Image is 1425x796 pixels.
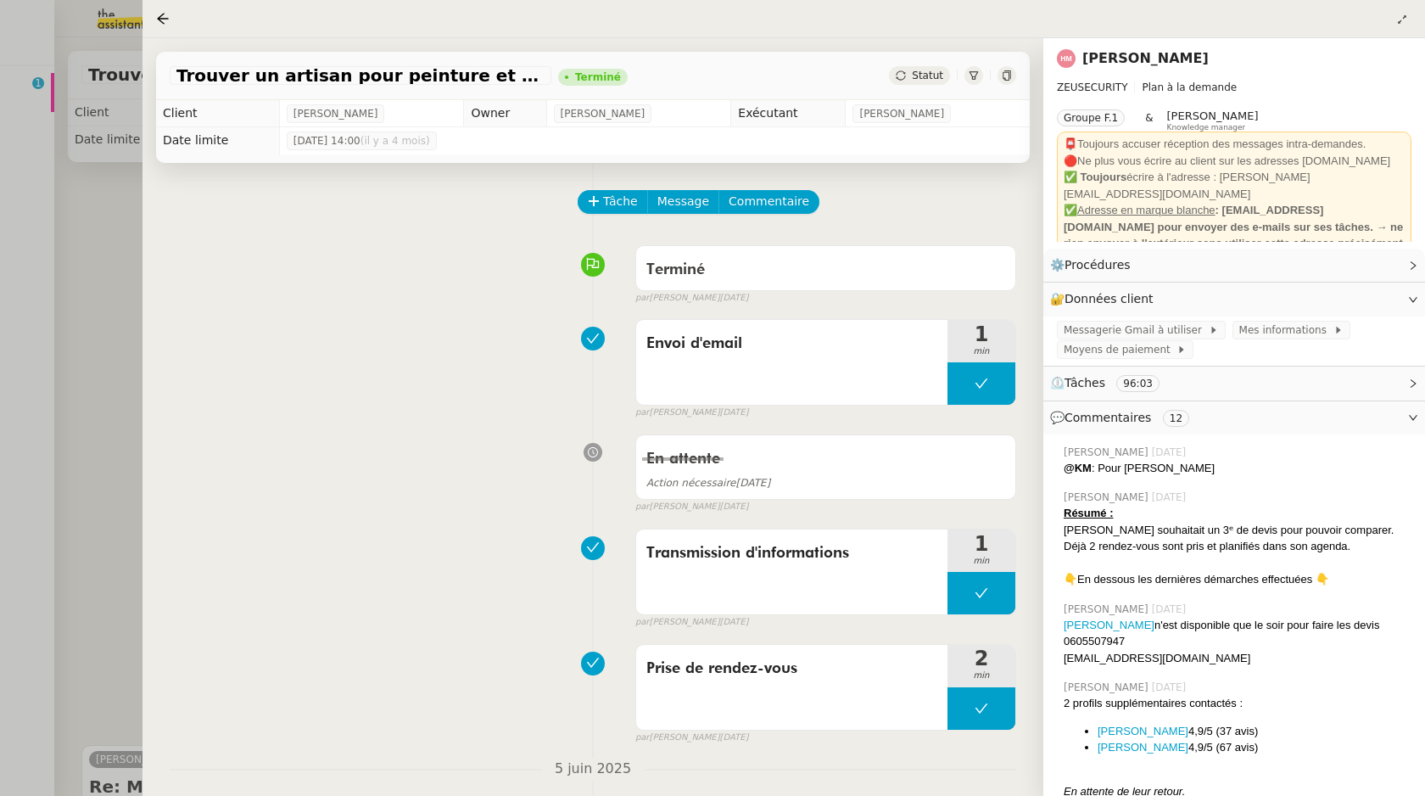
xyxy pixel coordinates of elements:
[1064,602,1152,617] span: [PERSON_NAME]
[1098,723,1411,740] li: 4,9/5 (37 avis)
[731,100,846,127] td: Exécutant
[1064,619,1154,631] a: [PERSON_NAME]
[646,451,720,467] span: En attente
[635,406,749,420] small: [PERSON_NAME]
[156,127,279,154] td: Date limite
[947,534,1015,554] span: 1
[293,132,430,149] span: [DATE] 14:00
[1064,204,1077,216] strong: ✅
[1077,204,1215,216] u: Adresse en marque blanche
[1167,109,1259,122] span: [PERSON_NAME]
[1065,411,1151,424] span: Commentaires
[1065,292,1154,306] span: Données client
[657,192,709,211] span: Message
[947,669,1015,683] span: min
[1239,322,1333,339] span: Mes informations
[947,345,1015,359] span: min
[1065,376,1105,390] span: Tâches
[1064,635,1125,647] span: 0605507947
[1050,255,1138,275] span: ⚙️
[1050,411,1196,424] span: 💬
[1057,109,1125,126] nz-tag: Groupe F.1
[1167,109,1259,132] app-user-label: Knowledge manager
[635,500,749,514] small: [PERSON_NAME]
[1064,462,1092,474] strong: @KM
[1064,322,1209,339] span: Messagerie Gmail à utiliser
[1064,522,1411,555] div: [PERSON_NAME] souhaitait un 3ᵉ de devis pour pouvoir comparer. Déjà 2 rendez-vous sont pris et pl...
[635,291,749,306] small: [PERSON_NAME]
[646,331,937,356] span: Envoi d'email
[646,262,705,277] span: Terminé
[720,731,749,745] span: [DATE]
[720,291,749,306] span: [DATE]
[635,615,650,630] span: par
[718,190,819,214] button: Commentaire
[1064,169,1405,202] div: écrire à l'adresse : [PERSON_NAME][EMAIL_ADDRESS][DOMAIN_NAME]
[720,500,749,514] span: [DATE]
[729,192,809,211] span: Commentaire
[1043,401,1425,434] div: 💬Commentaires 12
[360,135,430,147] span: (il y a 4 mois)
[1064,445,1152,460] span: [PERSON_NAME]
[1064,571,1411,588] div: 👇En dessous les dernières démarches effectuées 👇
[720,406,749,420] span: [DATE]
[947,324,1015,345] span: 1
[1152,602,1190,617] span: [DATE]
[1065,258,1131,272] span: Procédures
[646,477,770,489] span: [DATE]
[1050,376,1174,390] span: ⏲️
[541,758,645,781] span: 5 juin 2025
[912,70,943,81] span: Statut
[1064,617,1411,634] div: n'est disponible que le soir pour faire les devis
[1064,680,1152,695] span: [PERSON_NAME]
[575,72,621,82] div: Terminé
[947,648,1015,669] span: 2
[1152,680,1190,695] span: [DATE]
[1043,283,1425,316] div: 🔐Données client
[1098,725,1188,737] a: [PERSON_NAME]
[1098,739,1411,756] li: 4,9/5 (67 avis)
[1050,289,1160,309] span: 🔐
[293,105,378,122] span: [PERSON_NAME]
[1043,367,1425,400] div: ⏲️Tâches 96:03
[1152,445,1190,460] span: [DATE]
[1064,153,1405,170] div: 🔴Ne plus vous écrire au client sur les adresses [DOMAIN_NAME]
[635,615,749,630] small: [PERSON_NAME]
[156,100,279,127] td: Client
[635,500,650,514] span: par
[646,656,937,681] span: Prise de rendez-vous
[635,731,650,745] span: par
[1064,136,1405,153] div: 📮Toujours accuser réception des messages intra-demandes.
[1082,50,1209,66] a: [PERSON_NAME]
[635,406,650,420] span: par
[859,105,944,122] span: [PERSON_NAME]
[1167,123,1246,132] span: Knowledge manager
[578,190,648,214] button: Tâche
[647,190,719,214] button: Message
[1163,410,1189,427] nz-tag: 12
[1142,81,1237,93] span: Plan à la demande
[1064,652,1250,664] span: [EMAIL_ADDRESS][DOMAIN_NAME]
[720,615,749,630] span: [DATE]
[1064,507,1114,519] u: Résumé :
[1064,341,1176,358] span: Moyens de paiement
[176,67,545,84] span: Trouver un artisan pour peinture et carrelage
[1064,695,1411,712] div: 2 profils supplémentaires contactés :
[561,105,645,122] span: [PERSON_NAME]
[1057,49,1076,68] img: svg
[1064,490,1152,505] span: [PERSON_NAME]
[1145,109,1153,132] span: &
[1152,490,1190,505] span: [DATE]
[1098,741,1188,754] a: [PERSON_NAME]
[1064,171,1126,183] strong: ✅ Toujours
[1064,204,1403,249] strong: : [EMAIL_ADDRESS][DOMAIN_NAME] pour envoyer des e-mails sur ses tâches. → ne rien envoyer à l'ext...
[1043,249,1425,282] div: ⚙️Procédures
[464,100,546,127] td: Owner
[603,192,638,211] span: Tâche
[635,291,650,306] span: par
[947,554,1015,569] span: min
[635,731,749,745] small: [PERSON_NAME]
[646,541,937,566] span: Transmission d'informations
[1057,81,1127,93] span: ZEUSECURITY
[1116,375,1160,392] nz-tag: 96:03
